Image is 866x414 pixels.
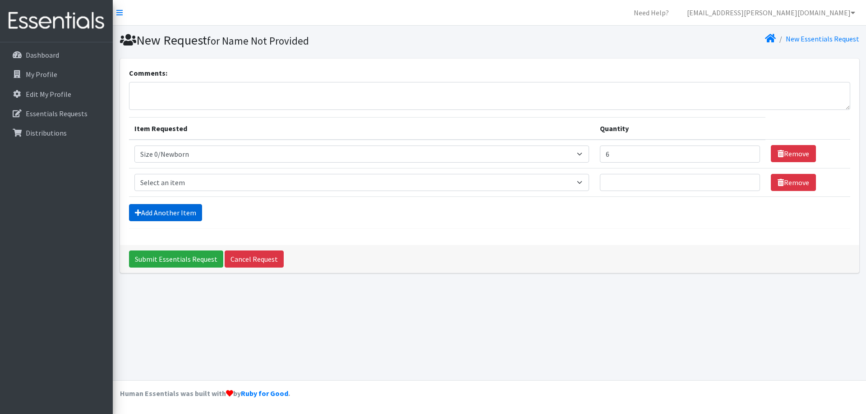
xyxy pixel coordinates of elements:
a: Need Help? [626,4,676,22]
p: Edit My Profile [26,90,71,99]
p: Essentials Requests [26,109,88,118]
h1: New Request [120,32,486,48]
a: Essentials Requests [4,105,109,123]
a: [EMAIL_ADDRESS][PERSON_NAME][DOMAIN_NAME] [680,4,862,22]
input: Submit Essentials Request [129,250,223,268]
a: Add Another Item [129,204,202,221]
small: for Name Not Provided [207,34,309,47]
p: Dashboard [26,50,59,59]
a: Cancel Request [225,250,284,268]
p: My Profile [26,70,57,79]
a: Edit My Profile [4,85,109,103]
th: Item Requested [129,117,595,140]
a: Remove [771,174,816,191]
a: My Profile [4,65,109,83]
a: New Essentials Request [786,34,859,43]
a: Ruby for Good [241,389,288,398]
strong: Human Essentials was built with by . [120,389,290,398]
label: Comments: [129,68,167,78]
a: Distributions [4,124,109,142]
p: Distributions [26,128,67,137]
th: Quantity [594,117,765,140]
a: Remove [771,145,816,162]
img: HumanEssentials [4,6,109,36]
a: Dashboard [4,46,109,64]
